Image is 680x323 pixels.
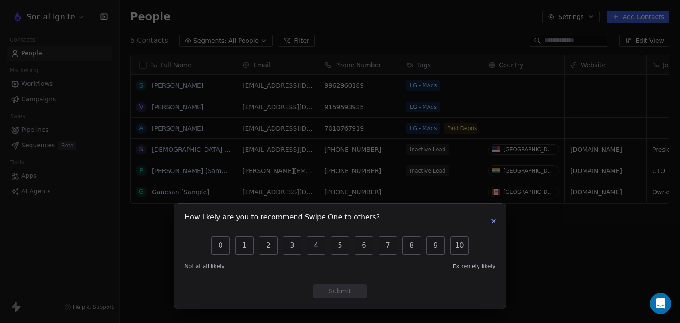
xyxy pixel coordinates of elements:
button: 4 [307,236,325,255]
button: 2 [259,236,278,255]
h1: How likely are you to recommend Swipe One to others? [185,214,380,223]
button: 5 [331,236,349,255]
button: 7 [379,236,397,255]
button: Submit [313,284,367,298]
button: 10 [450,236,469,255]
button: 8 [402,236,421,255]
button: 9 [426,236,445,255]
span: Not at all likely [185,263,224,270]
span: Extremely likely [453,263,495,270]
button: 3 [283,236,301,255]
button: 6 [355,236,373,255]
button: 0 [211,236,230,255]
button: 1 [235,236,254,255]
